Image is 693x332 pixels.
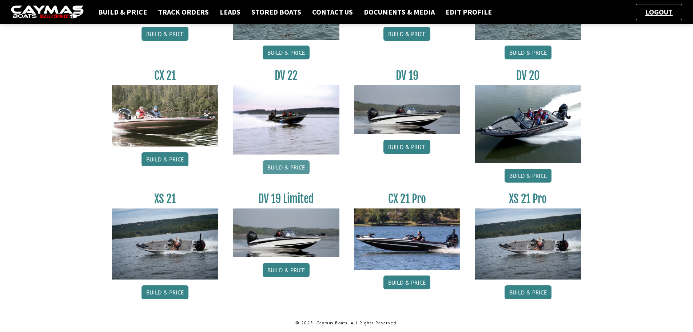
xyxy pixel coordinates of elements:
a: Build & Price [142,152,188,166]
a: Track Orders [154,7,212,17]
a: Leads [216,7,244,17]
a: Build & Price [505,285,551,299]
h3: DV 19 [354,69,461,82]
img: dv-19-ban_from_website_for_caymas_connect.png [233,208,339,257]
a: Build & Price [142,27,188,41]
h3: XS 21 [112,192,219,206]
a: Build & Price [95,7,151,17]
img: DV_20_from_website_for_caymas_connect.png [475,85,581,163]
img: XS_21_thumbnail.jpg [475,208,581,280]
a: Documents & Media [360,7,438,17]
img: XS_21_thumbnail.jpg [112,208,219,280]
img: CX-21Pro_thumbnail.jpg [354,208,461,270]
a: Build & Price [383,140,430,154]
h3: CX 21 Pro [354,192,461,206]
a: Contact Us [308,7,357,17]
img: dv-19-ban_from_website_for_caymas_connect.png [354,85,461,134]
a: Logout [642,7,676,16]
img: DV22_original_motor_cropped_for_caymas_connect.jpg [233,85,339,155]
a: Build & Price [383,27,430,41]
a: Build & Price [263,263,310,277]
a: Build & Price [505,169,551,183]
a: Build & Price [263,160,310,174]
a: Build & Price [263,46,310,59]
h3: CX 21 [112,69,219,82]
a: Stored Boats [248,7,305,17]
h3: DV 20 [475,69,581,82]
img: caymas-dealer-connect-2ed40d3bc7270c1d8d7ffb4b79bf05adc795679939227970def78ec6f6c03838.gif [11,5,84,19]
h3: XS 21 Pro [475,192,581,206]
a: Build & Price [383,276,430,289]
a: Build & Price [142,285,188,299]
a: Build & Price [505,46,551,59]
h3: DV 19 Limited [233,192,339,206]
a: Edit Profile [442,7,495,17]
p: © 2025. Caymas Boats. All Rights Reserved. [112,320,581,326]
h3: DV 22 [233,69,339,82]
img: CX21_thumb.jpg [112,85,219,147]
